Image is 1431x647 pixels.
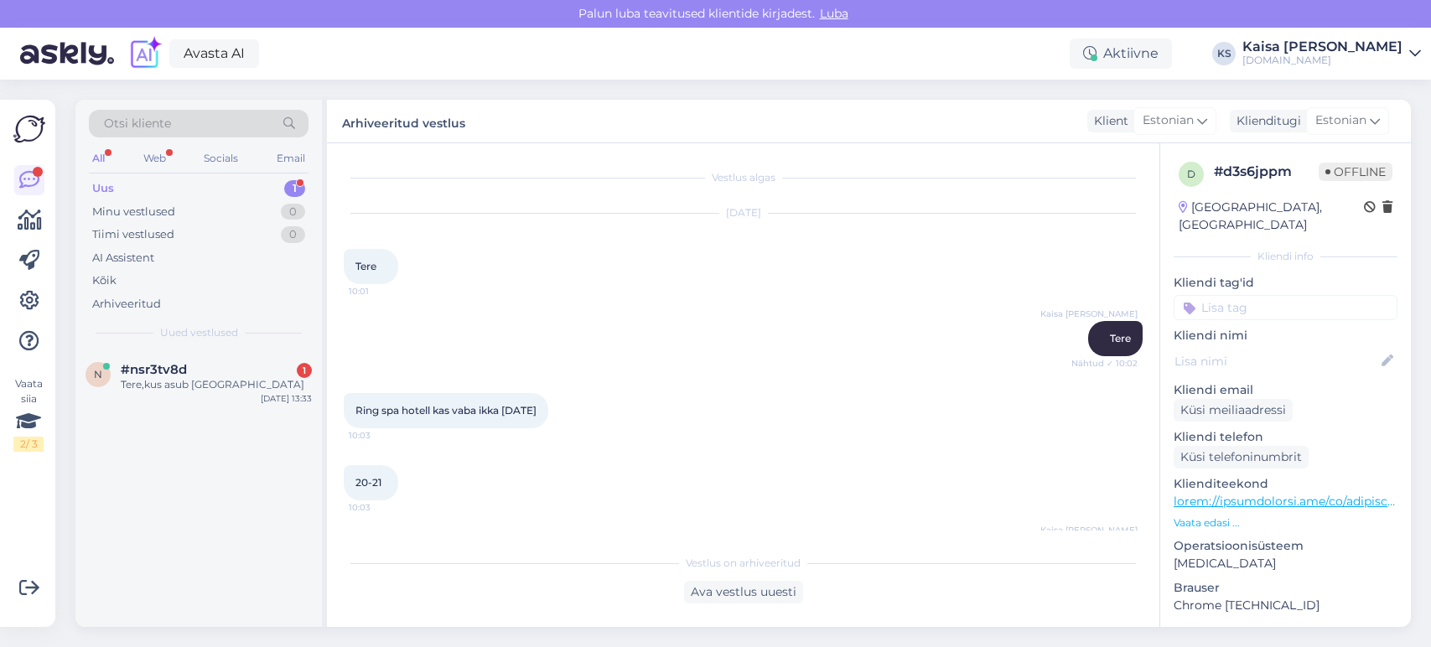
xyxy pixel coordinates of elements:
span: 10:01 [349,285,412,298]
p: Brauser [1174,579,1397,597]
span: Uued vestlused [160,325,238,340]
div: Minu vestlused [92,204,175,220]
span: 10:03 [349,501,412,514]
div: # d3s6jppm [1214,162,1319,182]
div: All [89,148,108,169]
div: Uus [92,180,114,197]
span: d [1187,168,1195,180]
div: Küsi meiliaadressi [1174,399,1293,422]
div: Klient [1087,112,1128,130]
div: Email [273,148,308,169]
span: 10:03 [349,429,412,442]
div: Web [140,148,169,169]
div: 2 / 3 [13,437,44,452]
div: Küsi telefoninumbrit [1174,446,1309,468]
input: Lisa nimi [1174,352,1378,370]
div: 1 [297,363,312,378]
img: Askly Logo [13,113,45,145]
span: Tere [355,260,376,272]
span: Nähtud ✓ 10:02 [1071,357,1138,370]
p: Kliendi telefon [1174,428,1397,446]
p: Klienditeekond [1174,475,1397,493]
p: Kliendi tag'id [1174,274,1397,292]
div: Vestlus algas [344,170,1143,185]
img: explore-ai [127,36,163,71]
span: Kaisa [PERSON_NAME] [1040,524,1138,536]
span: Vestlus on arhiveeritud [686,556,801,571]
a: Avasta AI [169,39,259,68]
p: Operatsioonisüsteem [1174,537,1397,555]
p: Kliendi email [1174,381,1397,399]
p: Kliendi nimi [1174,327,1397,344]
div: [DATE] [344,205,1143,220]
span: #nsr3tv8d [121,362,187,377]
div: AI Assistent [92,250,154,267]
div: [DATE] 13:33 [261,392,312,405]
a: Kaisa [PERSON_NAME][DOMAIN_NAME] [1242,40,1421,67]
div: 0 [281,204,305,220]
span: Estonian [1315,111,1366,130]
div: 1 [284,180,305,197]
span: Estonian [1143,111,1194,130]
div: Klienditugi [1230,112,1301,130]
div: KS [1212,42,1236,65]
div: Kaisa [PERSON_NAME] [1242,40,1402,54]
div: Kõik [92,272,117,289]
div: [GEOGRAPHIC_DATA], [GEOGRAPHIC_DATA] [1179,199,1364,234]
span: Tere [1110,332,1131,344]
label: Arhiveeritud vestlus [342,110,465,132]
input: Lisa tag [1174,295,1397,320]
span: n [94,368,102,380]
span: Kaisa [PERSON_NAME] [1040,308,1138,320]
div: 0 [281,226,305,243]
span: Ring spa hotell kas vaba ikka [DATE] [355,404,537,417]
div: Socials [200,148,241,169]
p: [MEDICAL_DATA] [1174,555,1397,572]
div: Kliendi info [1174,249,1397,264]
p: Chrome [TECHNICAL_ID] [1174,597,1397,614]
span: Luba [815,6,853,21]
div: Ava vestlus uuesti [684,581,803,603]
p: Vaata edasi ... [1174,515,1397,531]
span: Offline [1319,163,1392,181]
span: 20-21 [355,476,381,489]
div: Vaata siia [13,376,44,452]
div: Arhiveeritud [92,296,161,313]
span: Otsi kliente [104,115,171,132]
div: [DOMAIN_NAME] [1242,54,1402,67]
div: Tere,kus asub [GEOGRAPHIC_DATA] [121,377,312,392]
div: Tiimi vestlused [92,226,174,243]
div: Aktiivne [1070,39,1172,69]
